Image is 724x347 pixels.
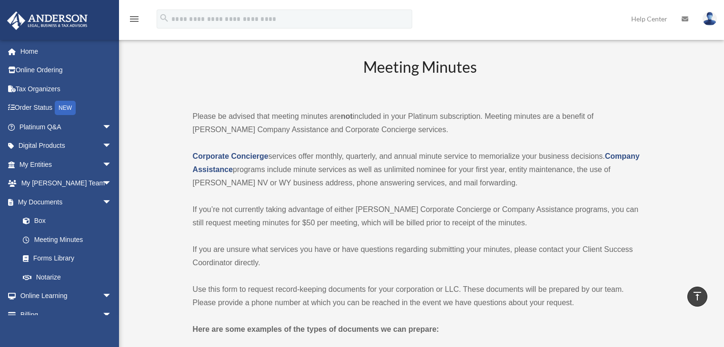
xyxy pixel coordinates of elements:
a: Digital Productsarrow_drop_down [7,136,126,155]
a: Home [7,42,126,61]
img: User Pic [703,12,717,26]
i: search [159,13,169,23]
span: arrow_drop_down [102,193,121,212]
div: NEW [55,101,76,115]
a: Online Ordering [7,61,126,80]
i: vertical_align_top [692,290,703,302]
h2: Meeting Minutes [193,57,648,96]
p: Please be advised that meeting minutes are included in your Platinum subscription. Meeting minute... [193,110,648,136]
i: menu [129,13,140,25]
a: Forms Library [13,249,126,268]
p: Use this form to request record-keeping documents for your corporation or LLC. These documents wi... [193,283,648,309]
a: Order StatusNEW [7,98,126,118]
span: arrow_drop_down [102,155,121,174]
span: arrow_drop_down [102,117,121,137]
a: My [PERSON_NAME] Teamarrow_drop_down [7,174,126,193]
a: Meeting Minutes [13,230,121,249]
img: Anderson Advisors Platinum Portal [4,11,90,30]
a: Platinum Q&Aarrow_drop_down [7,117,126,136]
a: Box [13,212,126,231]
span: arrow_drop_down [102,305,121,325]
a: My Documentsarrow_drop_down [7,193,126,212]
a: Billingarrow_drop_down [7,305,126,324]
strong: not [341,112,353,120]
span: arrow_drop_down [102,287,121,306]
a: Company Assistance [193,152,640,173]
span: arrow_drop_down [102,136,121,156]
a: Notarize [13,268,126,287]
a: menu [129,17,140,25]
strong: Here are some examples of the types of documents we can prepare: [193,325,439,333]
a: My Entitiesarrow_drop_down [7,155,126,174]
a: Tax Organizers [7,79,126,98]
a: Online Learningarrow_drop_down [7,287,126,306]
span: arrow_drop_down [102,174,121,193]
a: vertical_align_top [687,287,707,307]
a: Corporate Concierge [193,152,268,160]
p: If you are unsure what services you have or have questions regarding submitting your minutes, ple... [193,243,648,270]
p: If you’re not currently taking advantage of either [PERSON_NAME] Corporate Concierge or Company A... [193,203,648,230]
p: services offer monthly, quarterly, and annual minute service to memorialize your business decisio... [193,150,648,190]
